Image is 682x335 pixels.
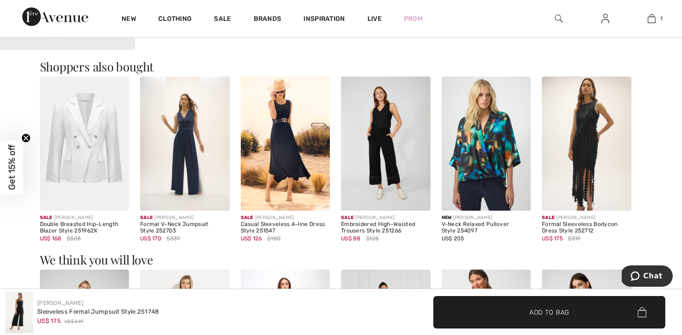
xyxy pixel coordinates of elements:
img: 1ère Avenue [22,7,88,26]
div: Casual Sleeveless A-line Dress Style 251547 [241,221,330,234]
span: US$ 205 [442,235,464,242]
span: Sale [341,215,354,220]
img: Casual Sleeveless A-line Dress Style 251547 [241,77,330,211]
iframe: Opens a widget where you can chat to one of our agents [622,265,673,289]
span: Add to Bag [529,307,569,317]
img: Bag.svg [637,307,646,317]
span: $319 [568,234,580,243]
span: $305 [67,234,81,243]
span: Sale [40,215,52,220]
img: Formal V-Neck Jumpsuit Style 252703 [140,77,230,211]
div: [PERSON_NAME] [40,214,129,221]
button: Close teaser [21,134,31,143]
span: US$ 175 [37,317,61,324]
span: US$ 170 [140,235,161,242]
h3: Shoppers also bought [40,61,643,73]
div: [PERSON_NAME] [341,214,431,221]
span: Inspiration [303,15,345,25]
span: Get 15% off [6,145,17,190]
a: Live [367,14,382,24]
img: V-Neck Relaxed Pullover Style 254097 [442,77,531,211]
img: My Info [601,13,609,24]
img: Formal Sleeveless Bodycon Dress Style 252712 [542,77,631,211]
img: Sleeveless Formal Jumpsuit Style 251748 [6,291,33,333]
span: US$ 168 [40,235,62,242]
a: [PERSON_NAME] [37,300,84,306]
button: Add to Bag [433,296,665,329]
span: 1 [660,14,663,23]
a: Brands [254,15,282,25]
img: Double Breasted Hip-Length Blazer Style 251962X [40,77,129,211]
span: $125 [366,234,379,243]
a: Sign In [594,13,617,25]
img: search the website [555,13,563,24]
span: $180 [267,234,281,243]
span: US$ 175 [542,235,563,242]
img: Embroidered High-Waisted Trousers Style 251266 [341,77,431,211]
a: Prom [404,14,423,24]
a: New [122,15,136,25]
div: [PERSON_NAME] [442,214,531,221]
h3: We think you will love [40,254,643,266]
div: Sleeveless Formal Jumpsuit Style 251748 [37,307,159,316]
div: [PERSON_NAME] [241,214,330,221]
div: [PERSON_NAME] [542,214,631,221]
span: Sale [241,215,253,220]
span: New [442,215,452,220]
div: Embroidered High-Waisted Trousers Style 251266 [341,221,431,234]
a: Sale [214,15,231,25]
span: US$ 88 [341,235,361,242]
div: Formal Sleeveless Bodycon Dress Style 252712 [542,221,631,234]
a: Clothing [158,15,192,25]
a: 1 [629,13,674,24]
span: Sale [140,215,153,220]
span: $339 [167,234,180,243]
div: Formal V-Neck Jumpsuit Style 252703 [140,221,230,234]
span: US$ 126 [241,235,262,242]
div: [PERSON_NAME] [140,214,230,221]
span: US$ 349 [64,318,84,325]
div: Double Breasted Hip-Length Blazer Style 251962X [40,221,129,234]
img: My Bag [648,13,656,24]
div: V-Neck Relaxed Pullover Style 254097 [442,221,531,234]
span: Sale [542,215,554,220]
